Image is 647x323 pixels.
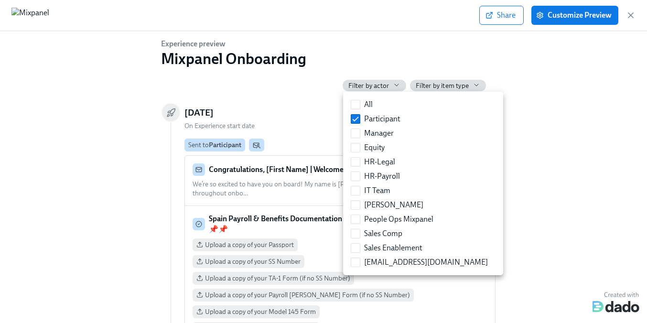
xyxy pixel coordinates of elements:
span: All [364,99,373,110]
span: Participant [364,114,400,124]
span: [PERSON_NAME] [364,200,423,210]
span: Sales Enablement [364,243,422,253]
span: Sales Comp [364,228,402,239]
span: HR-Legal [364,157,395,167]
span: People Ops Mixpanel [364,214,433,225]
span: Manager [364,128,394,139]
span: Equity [364,142,385,153]
span: [EMAIL_ADDRESS][DOMAIN_NAME] [364,257,488,268]
span: IT Team [364,185,390,196]
span: HR-Payroll [364,171,400,182]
